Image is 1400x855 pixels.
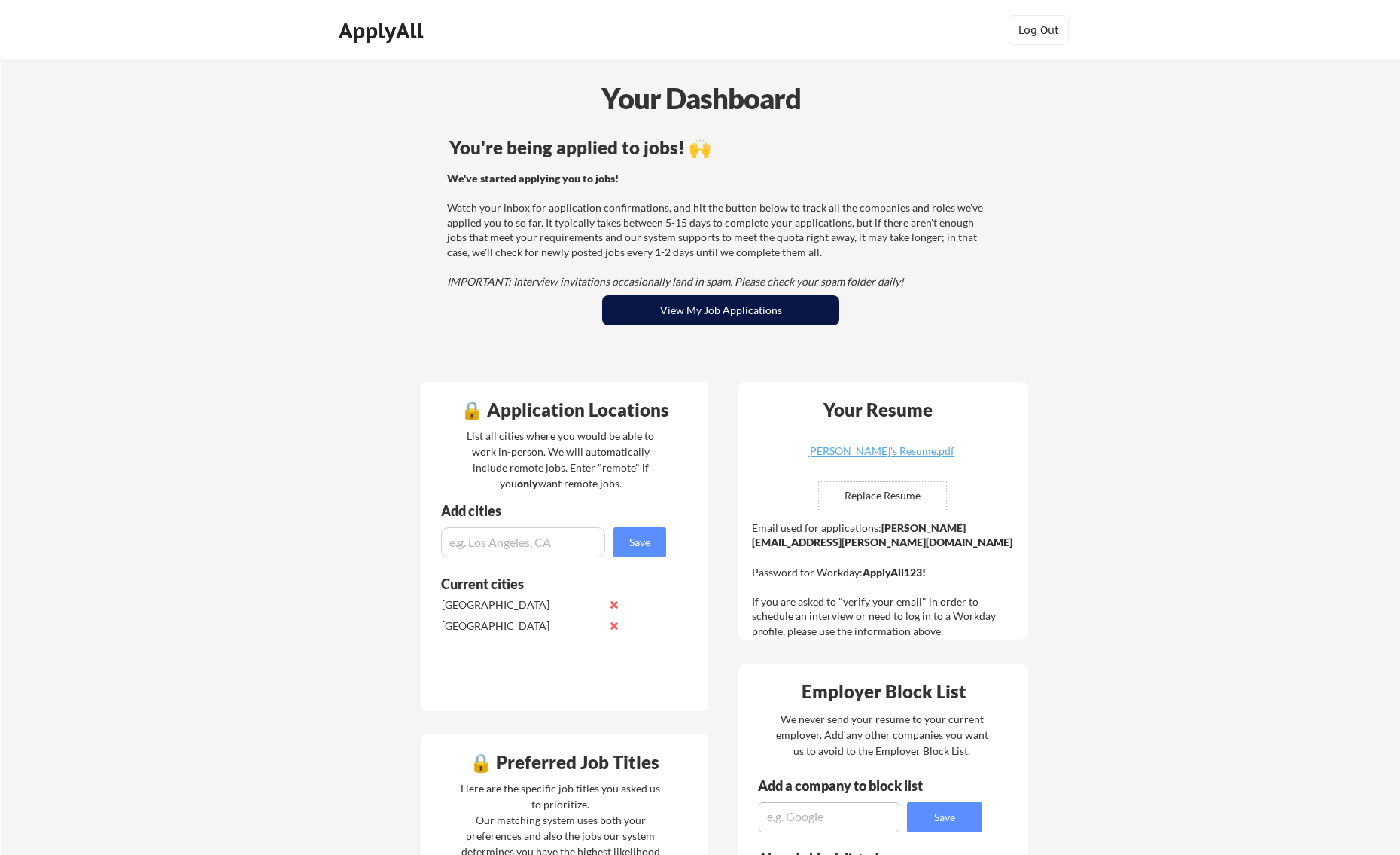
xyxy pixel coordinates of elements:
button: Log Out [1009,15,1069,45]
strong: ApplyAll123! [863,566,926,579]
div: Your Dashboard [2,77,1400,120]
input: e.g. Los Angeles, CA [441,527,605,557]
div: Your Resume [803,401,952,419]
div: [GEOGRAPHIC_DATA] [442,597,601,612]
strong: [PERSON_NAME][EMAIL_ADDRESS][PERSON_NAME][DOMAIN_NAME] [752,521,1012,549]
div: Employer Block List [744,682,1024,701]
div: 🔒 Preferred Job Titles [425,753,705,771]
em: IMPORTANT: Interview invitations occasionally land in spam. Please check your spam folder daily! [447,275,904,288]
div: ApplyAll [339,18,428,44]
strong: We've started applying you to jobs! [447,172,619,185]
a: [PERSON_NAME]'s Resume.pdf [791,446,970,469]
button: Save [907,802,982,832]
strong: only [517,477,538,490]
button: Save [613,527,666,557]
div: Add cities [441,504,670,518]
button: View My Job Applications [602,295,839,325]
div: [GEOGRAPHIC_DATA] [442,618,601,634]
div: We never send your resume to your current employer. Add any other companies you want us to avoid ... [775,711,989,759]
div: Email used for applications: Password for Workday: If you are asked to "verify your email" in ord... [752,521,1018,639]
div: 🔒 Application Locations [425,401,705,419]
div: Add a company to block list [758,779,946,792]
div: Watch your inbox for application confirmations, and hit the button below to track all the compani... [447,171,990,289]
div: List all cities where you would be able to work in-person. We will automatically include remote j... [457,428,664,491]
div: [PERSON_NAME]'s Resume.pdf [791,446,970,457]
div: You're being applied to jobs! 🙌 [449,139,992,157]
div: Current cities [441,577,650,591]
